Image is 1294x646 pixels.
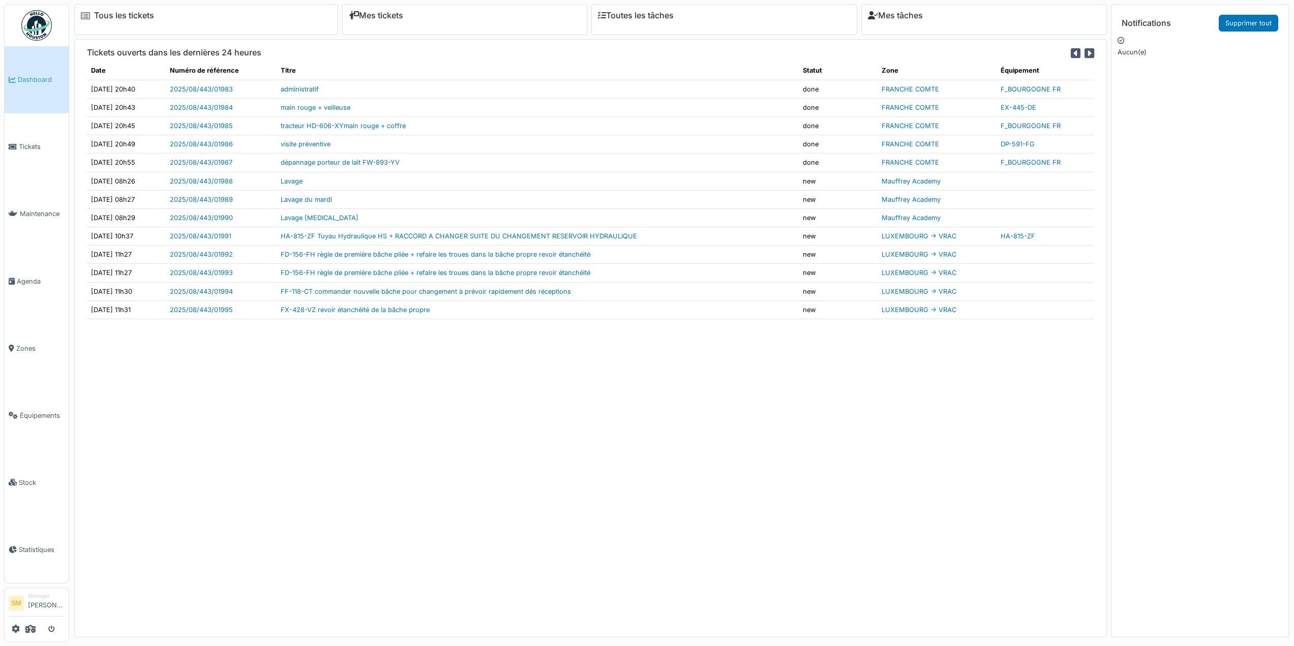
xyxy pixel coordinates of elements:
span: Équipements [20,411,65,420]
span: Statistiques [19,545,65,555]
td: new [799,282,878,300]
a: Zones [5,315,69,382]
a: FRANCHE COMTE [882,85,939,93]
img: Badge_color-CXgf-gQk.svg [21,10,52,41]
a: LUXEMBOURG -> VRAC [882,251,956,258]
a: Maintenance [5,180,69,248]
span: Dashboard [18,75,65,84]
a: Lavage [281,177,303,185]
a: Lavage [MEDICAL_DATA] [281,214,358,222]
a: 2025/08/443/01995 [170,306,233,314]
span: Tickets [19,142,65,151]
a: HA-815-ZF [1001,232,1035,240]
a: Mes tickets [349,11,403,20]
li: [PERSON_NAME] [28,592,65,614]
a: 2025/08/443/01991 [170,232,231,240]
a: 2025/08/443/01986 [170,140,233,148]
td: new [799,264,878,282]
a: Stock [5,449,69,516]
a: 2025/08/443/01983 [170,85,233,93]
a: Lavage du mardi [281,196,332,203]
td: new [799,172,878,190]
td: [DATE] 11h30 [87,282,166,300]
a: 2025/08/443/01993 [170,269,233,276]
p: Aucun(e) [1118,47,1282,57]
th: Numéro de référence [166,61,277,80]
a: LUXEMBOURG -> VRAC [882,306,956,314]
a: FRANCHE COMTE [882,140,939,148]
a: Équipements [5,382,69,449]
a: Statistiques [5,516,69,583]
h6: Notifications [1122,18,1171,28]
td: [DATE] 10h37 [87,227,166,245]
a: F_BOURGOGNE FR [1001,122,1061,130]
a: LUXEMBOURG -> VRAC [882,232,956,240]
a: FF-118-CT commander nouvelle bâche pour changement à prévoir rapidement dés réceptions [281,288,571,295]
a: Supprimer tout [1219,15,1278,32]
a: LUXEMBOURG -> VRAC [882,288,956,295]
td: [DATE] 11h31 [87,300,166,319]
td: new [799,300,878,319]
td: [DATE] 08h29 [87,208,166,227]
div: Manager [28,592,65,600]
td: new [799,208,878,227]
a: 2025/08/443/01989 [170,196,233,203]
td: [DATE] 11h27 [87,245,166,264]
a: dépannage porteur de lait FW-893-YV [281,159,400,166]
a: 2025/08/443/01985 [170,122,233,130]
a: EX-445-DE [1001,104,1036,111]
a: Mauffrey Academy [882,177,941,185]
td: done [799,98,878,116]
a: Tickets [5,113,69,180]
a: FRANCHE COMTE [882,159,939,166]
th: Équipement [997,61,1094,80]
td: [DATE] 11h27 [87,264,166,282]
a: visite préventive [281,140,330,148]
th: Titre [277,61,799,80]
a: 2025/08/443/01984 [170,104,233,111]
a: FD-156-FH règle de première bâche pliée + refaire les troues dans la bâche propre revoir étanchéité [281,269,590,276]
span: Stock [19,478,65,487]
a: tracteur HD-606-XYmain rouge + coffre [281,122,406,130]
a: Dashboard [5,46,69,113]
th: Zone [878,61,997,80]
a: DP-591-FG [1001,140,1035,148]
td: new [799,227,878,245]
a: FD-156-FH règle de première bâche pliée + refaire les troues dans la bâche propre revoir étanchéité [281,251,590,258]
td: new [799,190,878,208]
a: LUXEMBOURG -> VRAC [882,269,956,276]
th: Date [87,61,166,80]
a: administratif [281,85,319,93]
td: [DATE] 20h40 [87,80,166,98]
a: Mauffrey Academy [882,196,941,203]
td: [DATE] 08h26 [87,172,166,190]
td: new [799,245,878,264]
td: done [799,80,878,98]
a: 2025/08/443/01994 [170,288,233,295]
a: Agenda [5,248,69,315]
td: [DATE] 08h27 [87,190,166,208]
a: 2025/08/443/01988 [170,177,233,185]
span: Maintenance [20,209,65,219]
li: SM [9,596,24,611]
a: 2025/08/443/01987 [170,159,232,166]
th: Statut [799,61,878,80]
td: [DATE] 20h55 [87,153,166,172]
a: FRANCHE COMTE [882,104,939,111]
a: main rouge + veilleuse [281,104,350,111]
span: Zones [16,344,65,353]
a: 2025/08/443/01990 [170,214,233,222]
td: done [799,116,878,135]
a: SM Manager[PERSON_NAME] [9,592,65,617]
a: Toutes les tâches [598,11,674,20]
td: done [799,153,878,172]
a: HA-815-ZF Tuyau Hydraulique HS + RACCORD A CHANGER SUITE DU CHANGEMENT RESERVOIR HYDRAULIQUE [281,232,637,240]
a: F_BOURGOGNE FR [1001,85,1061,93]
h6: Tickets ouverts dans les dernières 24 heures [87,48,261,57]
a: 2025/08/443/01992 [170,251,233,258]
a: F_BOURGOGNE FR [1001,159,1061,166]
a: Mes tâches [868,11,923,20]
td: [DATE] 20h43 [87,98,166,116]
span: Agenda [17,276,65,286]
a: FRANCHE COMTE [882,122,939,130]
